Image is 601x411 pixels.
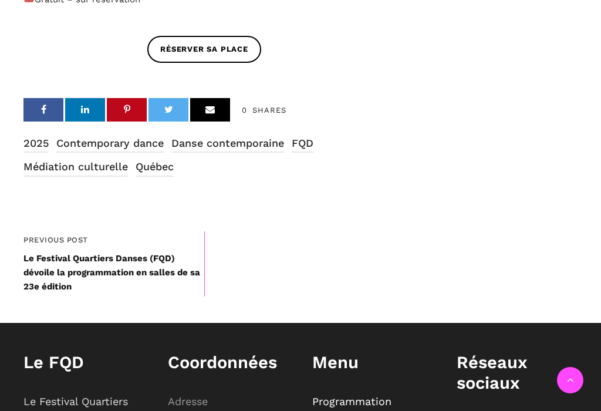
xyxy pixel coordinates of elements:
[147,36,261,62] a: RÉSERVER SA PLACE
[23,234,204,247] span: Previous Post
[292,135,313,153] a: FQD
[23,352,144,373] h1: Le FQD
[252,106,286,114] span: Shares
[312,395,391,407] a: Programmation
[457,352,578,393] h1: Réseaux sociaux
[23,135,49,153] a: 2025
[168,352,289,373] h1: Coordonnées
[23,159,128,177] a: Médiation culturelle
[160,43,248,56] span: RÉSERVER SA PLACE
[312,352,433,373] h1: Menu
[168,395,208,407] span: Adresse
[56,135,164,153] a: Contemporary dance
[171,135,284,153] a: Danse contemporaine
[136,159,174,177] a: Québec
[23,253,200,292] a: Le Festival Quartiers Danses (FQD) dévoile la programmation en salles de sa 23e édition
[242,106,247,114] span: 0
